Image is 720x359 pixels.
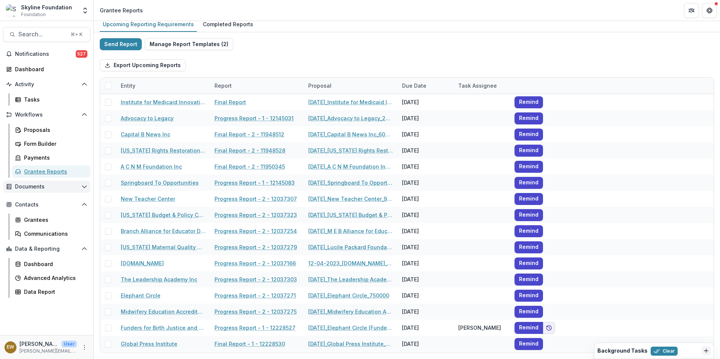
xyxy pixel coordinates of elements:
a: [DATE]_Elephant Circle (Funders for Birth Justice and Equity)_150000 [308,324,393,332]
a: [DATE]_Capital B News Inc_600000 [308,130,393,138]
button: Partners [684,3,699,18]
button: Clear [651,347,678,356]
nav: breadcrumb [97,5,146,16]
a: Progress Report - 2 - 12037307 [214,195,297,203]
span: Documents [15,184,78,190]
div: Eddie Whitfield [7,345,14,350]
div: Task Assignee [454,78,510,94]
a: [DOMAIN_NAME] [121,259,164,267]
div: Report [210,78,304,94]
button: Remind [514,322,543,334]
button: Remind [514,112,543,124]
a: Data Report [12,286,90,298]
button: Remind [514,241,543,253]
a: New Teacher Center [121,195,175,203]
a: Completed Reports [200,17,256,32]
a: Final Report [214,98,246,106]
div: [DATE] [397,191,454,207]
div: [DATE] [397,271,454,287]
div: Proposal [304,78,397,94]
div: Advanced Analytics [24,274,84,282]
a: Advocacy to Legacy [121,114,174,122]
div: [DATE] [397,207,454,223]
button: Manage Report Templates (2) [145,38,233,50]
a: Progress Report - 2 - 12037254 [214,227,297,235]
a: Funders for Birth Justice and Equity (project of Elephant Circle) [121,324,205,332]
div: [DATE] [397,255,454,271]
a: Dashboard [3,63,90,75]
a: Final Report - 2 - 11948528 [214,147,285,154]
h2: Background Tasks [597,348,648,354]
button: Remind [514,193,543,205]
span: Contacts [15,202,78,208]
div: Dashboard [24,260,84,268]
div: Communications [24,230,84,238]
div: Entity [116,78,210,94]
a: Progress Report - 2 - 12037275 [214,308,297,316]
button: Open entity switcher [80,3,90,18]
button: Remind [514,209,543,221]
div: [DATE] [397,126,454,142]
div: Skyline Foundation [21,3,72,11]
button: Send Report [100,38,142,50]
a: Institute for Medicaid Innovation inc [121,98,205,106]
a: Elephant Circle [121,292,160,299]
div: ⌘ + K [69,30,84,39]
div: Proposals [24,126,84,134]
div: [DATE] [397,336,454,352]
button: Dismiss [702,346,711,355]
button: Open Workflows [3,109,90,121]
div: Entity [116,82,140,90]
div: [DATE] [397,142,454,159]
div: [DATE] [397,320,454,336]
a: [US_STATE] Rights Restoration Coalition, Inc [121,147,205,154]
p: [PERSON_NAME][EMAIL_ADDRESS][DOMAIN_NAME] [19,348,77,355]
a: Tasks [12,93,90,106]
a: Springboard To Opportunities [121,179,199,187]
div: Upcoming Reporting Requirements [100,19,197,30]
div: Grantee Reports [100,6,143,14]
div: Tasks [24,96,84,103]
button: Get Help [702,3,717,18]
a: [US_STATE] Maternal Quality Care Collaborative (project of [PERSON_NAME] Foundation for Children'... [121,243,205,251]
button: Remind [514,338,543,350]
div: Form Builder [24,140,84,148]
a: [DATE]_Midwifery Education Accreditation Council_300000 [308,308,393,316]
div: [PERSON_NAME] [458,324,501,332]
span: Workflows [15,112,78,118]
div: [DATE] [397,287,454,304]
a: Progress Report - 2 - 12037323 [214,211,297,219]
div: [DATE] [397,304,454,320]
button: Open Data & Reporting [3,243,90,255]
a: The Leadership Academy Inc [121,275,197,283]
div: Due Date [397,82,431,90]
button: Open Activity [3,78,90,90]
button: Remind [514,129,543,141]
a: A C N M Foundation Inc [121,163,182,171]
div: [DATE] [397,223,454,239]
div: Proposal [304,82,336,90]
a: Payments [12,151,90,164]
span: Foundation [21,11,46,18]
button: Remind [514,290,543,302]
a: [DATE]_M E B Alliance for Educator Diversity Inc_1500000 [308,227,393,235]
a: Global Press Institute [121,340,177,348]
button: Remind [514,306,543,318]
p: User [61,341,77,347]
a: [DATE]_Institute for Medicaid Innovation inc_316000 [308,98,393,106]
button: Add to friends [543,322,555,334]
a: [DATE]_Lucile Packard Foundation for Children's Health ([US_STATE] Maternal Quality Care Collabor... [308,243,393,251]
a: Upcoming Reporting Requirements [100,17,197,32]
button: Remind [514,145,543,157]
div: Task Assignee [454,82,501,90]
a: 12-04-2023_[DOMAIN_NAME]_1500000 [308,259,393,267]
button: Remind [514,96,543,108]
div: [DATE] [397,110,454,126]
div: Payments [24,154,84,162]
a: Communications [12,227,90,240]
div: [DATE] [397,175,454,191]
a: Progress Report - 2 - 12037279 [214,243,297,251]
button: Open Documents [3,181,90,193]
